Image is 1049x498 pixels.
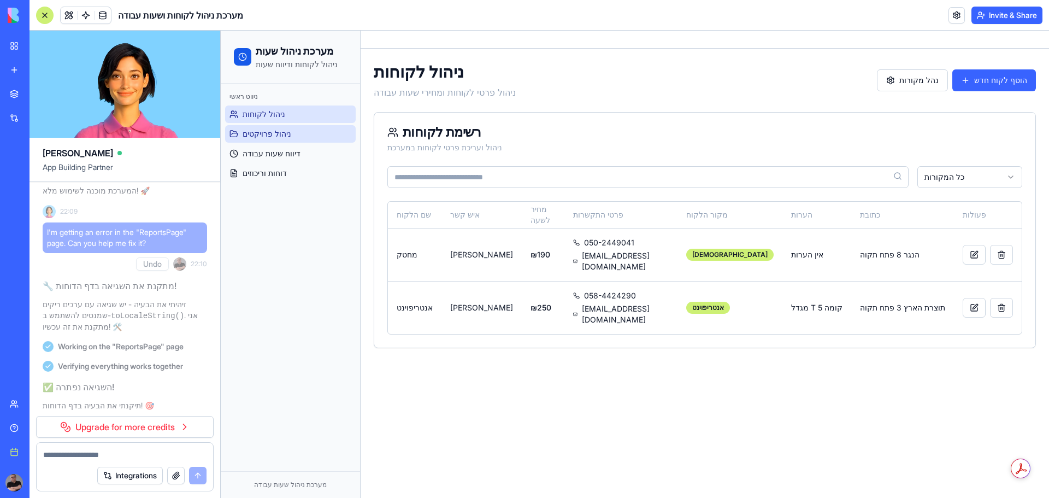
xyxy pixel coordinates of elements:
td: תוצרת הארץ 3 פתח תקוה [630,250,733,303]
span: Working on the "ReportsPage" page [58,341,184,352]
a: ניהול פרויקטים [4,95,135,112]
td: מגדל T קומה 5 [562,250,630,303]
div: ניהול ועריכת פרטי לקוחות במערכת [167,112,802,122]
div: [DEMOGRAPHIC_DATA] [465,218,553,230]
td: הנגר 8 פתח תקוה [630,197,733,250]
p: ניהול לקוחות ודיווח שעות [35,28,117,39]
img: logo [8,8,75,23]
div: [EMAIL_ADDRESS][DOMAIN_NAME] [352,220,448,242]
span: App Building Partner [43,162,207,181]
button: Undo [136,257,169,271]
th: כתובת [630,171,733,197]
button: הוסף לקוח חדש [732,39,815,61]
td: [PERSON_NAME] [221,197,301,250]
p: ניהול פרטי לקוחות ומחירי שעות עבודה [153,55,295,68]
h1: ניהול לקוחות [153,31,295,51]
span: דוחות וריכוזים [22,137,66,148]
th: הערות [562,171,630,197]
th: פעולות [733,171,801,197]
span: דיווח שעות עבודה [22,118,80,128]
th: איש קשר [221,171,301,197]
div: 050-2449041 [352,207,448,218]
div: מערכת ניהול שעות עבודה [9,450,131,459]
img: Ella_00000_wcx2te.png [43,205,56,218]
div: אנטריפוינט [465,271,509,283]
td: [PERSON_NAME] [221,250,301,303]
span: ניהול לקוחות [22,78,64,89]
h1: מערכת ניהול שעות [35,13,117,28]
img: ACg8ocIVsvydE8A5AB97KHThCT7U5GstpMLS1pRiuO3YvEL_rFIKgiFe=s96-c [173,257,186,271]
td: אנטריפוינט [167,250,221,303]
th: פרטי התקשרות [344,171,457,197]
a: Upgrade for more credits [36,416,214,438]
th: מקור הלקוח [457,171,562,197]
h2: 🔧 מתקנת את השגיאה בדף הדוחות! [43,279,207,292]
td: מחטק [167,197,221,250]
div: ₪ 190 [310,219,335,230]
p: זיהיתי את הבעיה - יש שגיאה עם ערכים ריקים שמנסים להשתמש ב- . אני מתקנת את זה עכשיו! 🛠️ [43,299,207,332]
span: Verifying everything works together [58,361,183,372]
div: רשימת לקוחות [167,95,802,108]
td: אין הערות [562,197,630,250]
a: דוחות וריכוזים [4,134,135,151]
button: Integrations [97,467,163,484]
span: [PERSON_NAME] [43,147,113,160]
a: ניהול לקוחות [4,75,135,92]
button: נהל מקורות [656,39,727,61]
h1: מערכת ניהול לקוחות ושעות עבודה [118,9,243,22]
p: המערכת מוכנה לשימוש מלא! 🚀 [43,185,207,196]
div: 058-4424290 [352,260,448,271]
div: [EMAIL_ADDRESS][DOMAIN_NAME] [352,273,448,295]
img: ACg8ocIVsvydE8A5AB97KHThCT7U5GstpMLS1pRiuO3YvEL_rFIKgiFe=s96-c [5,474,23,491]
h2: ✅ השגיאה נפתרה! [43,380,207,394]
code: toLocaleString() [111,312,184,320]
a: דיווח שעות עבודה [4,114,135,132]
button: Invite & Share [971,7,1042,24]
p: תיקנתי את הבעיה בדף הדוחות! 🎯 [43,400,207,411]
th: מחיר לשעה [301,171,344,197]
span: I'm getting an error in the "ReportsPage" page. Can you help me fix it? [47,227,203,249]
div: ניווט ראשי [4,57,135,75]
span: 22:10 [191,260,207,268]
span: 22:09 [60,207,78,216]
span: ניהול פרויקטים [22,98,70,109]
th: שם הלקוח [167,171,221,197]
div: ₪ 250 [310,272,335,283]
